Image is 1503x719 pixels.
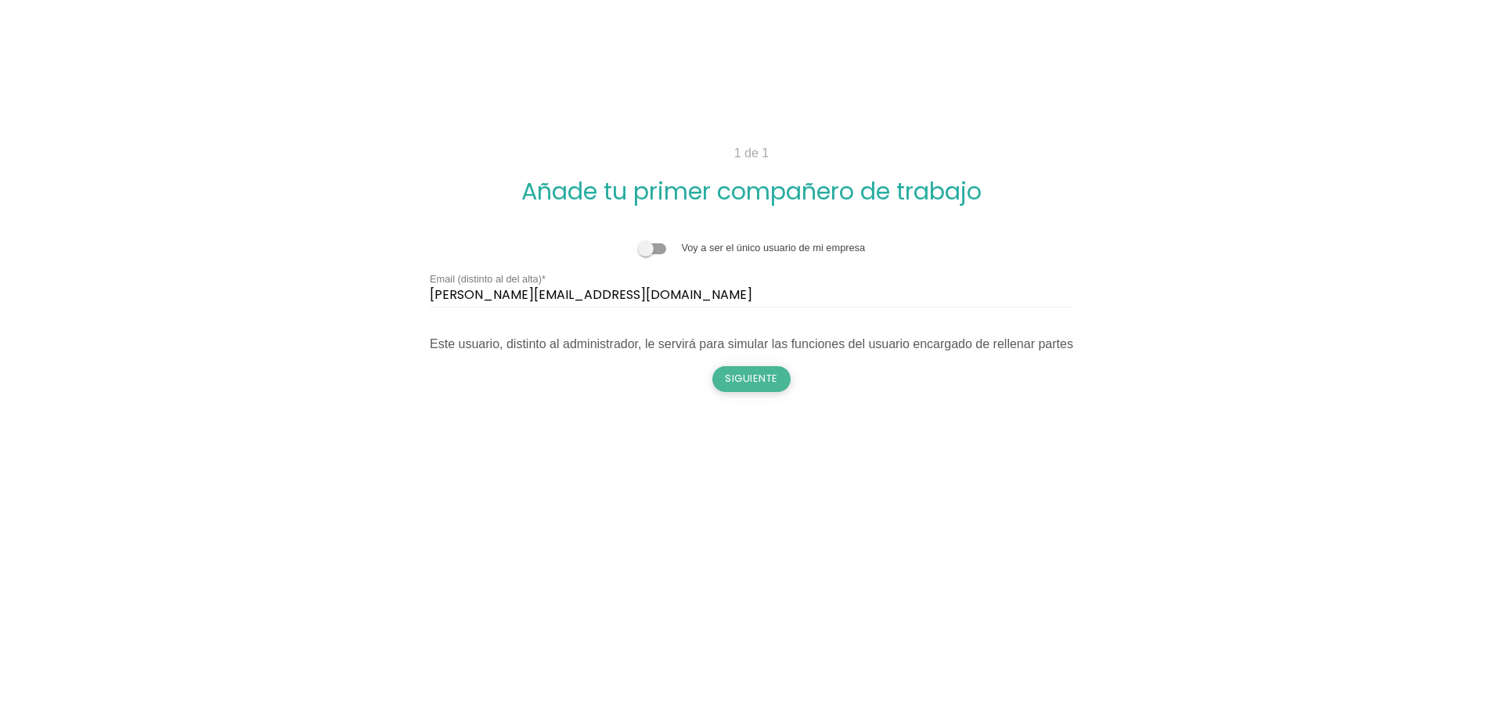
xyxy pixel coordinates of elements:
label: Email (distinto al del alta) [430,271,546,286]
h2: Añade tu primer compañero de trabajo [250,178,1252,204]
p: 1 de 1 [250,144,1252,163]
button: Siguiente [712,366,791,391]
div: Este usuario, distinto al administrador, le servirá para simular las funciones del usuario encarg... [430,335,1073,354]
label: Voy a ser el único usuario de mi empresa [681,242,865,253]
